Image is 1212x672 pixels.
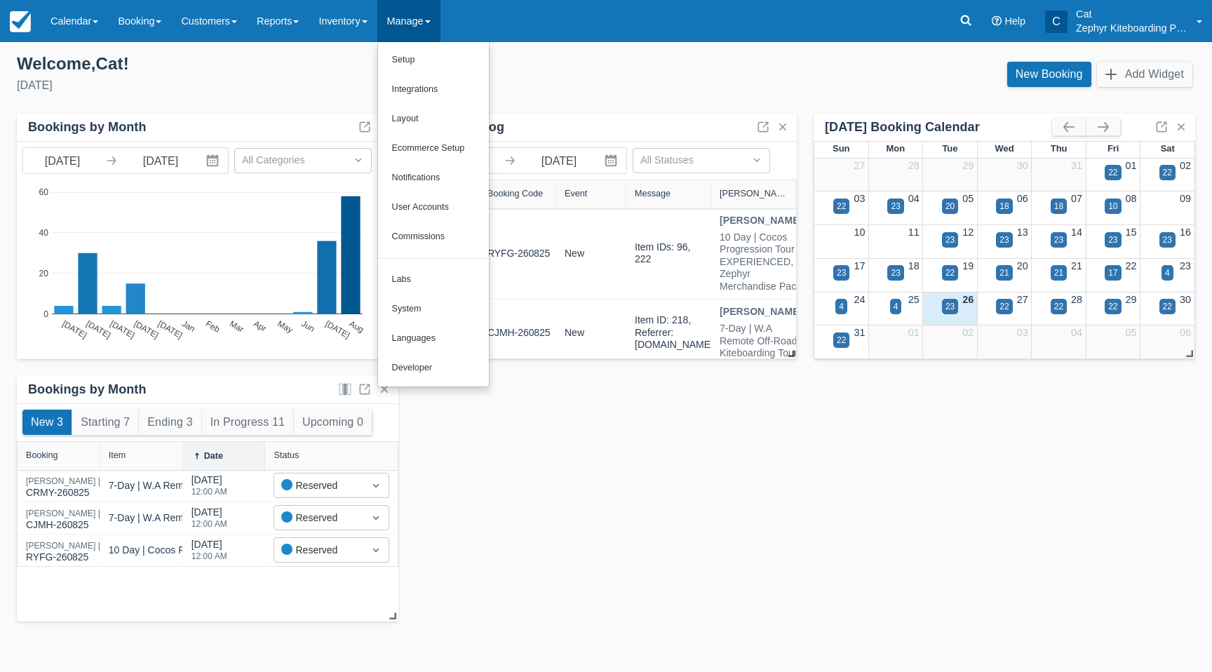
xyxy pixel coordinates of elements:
div: 12:00 AM [191,488,227,496]
a: 04 [908,193,920,204]
a: Setup [378,46,489,75]
div: Bookings by Month [28,119,147,135]
a: 28 [908,160,920,171]
div: 21 [1054,267,1063,279]
div: 12:00 AM [191,552,227,560]
div: Bookings by Month [28,382,147,398]
a: 10 [854,227,865,238]
a: 03 [1017,327,1028,338]
div: 23 [891,200,900,213]
a: New Booking [1007,62,1091,87]
div: 7-Day | W.A Remote Off-Road Kiteboarding Tour [720,323,802,360]
a: Layout [378,105,489,134]
button: New 3 [22,410,72,435]
div: 23 [1163,234,1172,246]
strong: [PERSON_NAME] [720,215,802,226]
a: 06 [1017,193,1028,204]
a: 26 [962,294,974,305]
span: Sat [1161,143,1175,154]
input: End Date [121,148,200,173]
div: 18 [1054,200,1063,213]
span: Help [1004,15,1025,27]
a: User Accounts [378,193,489,222]
a: [PERSON_NAME] [PERSON_NAME]CRMY-260825 [26,483,168,489]
a: 01 [908,327,920,338]
div: 22 [837,334,846,347]
div: 22 [1108,166,1117,179]
span: Dropdown icon [351,153,365,167]
a: 08 [1126,193,1137,204]
button: Add Widget [1097,62,1192,87]
a: 27 [1017,294,1028,305]
div: 22 [945,267,955,279]
span: new [565,327,584,338]
a: 29 [962,160,974,171]
span: Wed [995,143,1014,154]
button: Interact with the calendar and add the check-in date for your trip. [598,148,626,173]
a: 05 [1126,327,1137,338]
span: Tue [942,143,957,154]
a: [PERSON_NAME] [PERSON_NAME]CJMH-260825 [26,515,168,521]
div: 12:00 AM [191,520,227,528]
a: Integrations [378,75,489,105]
span: new [565,248,584,259]
div: Booking Code [487,189,543,199]
a: 17 [854,260,865,271]
button: Ending 3 [139,410,201,435]
span: Dropdown icon [750,153,764,167]
div: 23 [891,267,900,279]
div: Welcome , Cat ! [17,53,595,74]
button: In Progress 11 [202,410,293,435]
a: Commissions [378,222,489,252]
span: Sun [833,143,849,154]
a: 12 [962,227,974,238]
a: 11 [908,227,920,238]
input: Start Date [23,148,102,173]
div: RYFG-260825 [26,542,168,565]
span: Thu [1051,143,1068,154]
a: 15 [1126,227,1137,238]
div: 17 [1108,267,1117,279]
a: CJMH-260825 [487,325,551,340]
div: 22 [1163,300,1172,313]
div: 23 [837,267,846,279]
div: 23 [999,234,1009,246]
div: Item IDs: 96, 222 [635,241,702,266]
div: 23 [1054,234,1063,246]
div: [PERSON_NAME] [PERSON_NAME] [26,509,168,518]
a: 29 [1126,294,1137,305]
div: 7-Day | W.A Remote Off-Road Kiteboarding Tour [109,478,319,493]
a: 27 [854,160,865,171]
a: 22 [1126,260,1137,271]
i: Help [992,16,1002,26]
a: 07 [1071,193,1082,204]
div: [PERSON_NAME]/Item [720,189,788,199]
div: Date [204,451,223,461]
a: 14 [1071,227,1082,238]
div: 4 [1165,267,1170,279]
a: 30 [1180,294,1191,305]
img: checkfront-main-nav-mini-logo.png [10,11,31,32]
a: [PERSON_NAME] [PERSON_NAME]RYFG-260825 [26,547,168,553]
div: CJMH-260825 [26,509,168,532]
a: 02 [1180,160,1191,171]
div: 21 [999,267,1009,279]
a: 18 [908,260,920,271]
div: 4 [894,300,898,313]
div: Reserved [281,510,356,525]
div: Reserved [281,542,356,558]
div: 10 Day | Cocos Progression Tour - EXPERIENCED, Zephyr Merchandise Pack [720,231,802,293]
a: 25 [908,294,920,305]
a: 31 [854,327,865,338]
a: Notifications [378,163,489,193]
a: Labs [378,265,489,295]
p: Cat [1076,7,1188,21]
div: 22 [1108,300,1117,313]
div: Message [635,189,671,199]
a: 02 [962,327,974,338]
a: 01 [1126,160,1137,171]
a: 24 [854,294,865,305]
div: Status [274,450,299,460]
p: Zephyr Kiteboarding Pty Ltd [1076,21,1188,35]
div: [DATE] [191,505,227,537]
